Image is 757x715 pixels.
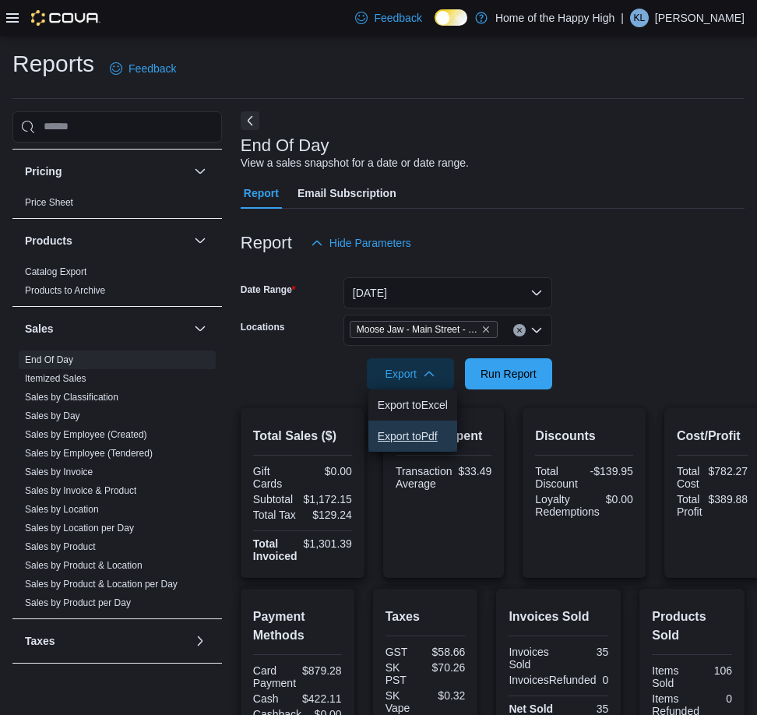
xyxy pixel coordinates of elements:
[25,541,96,553] span: Sales by Product
[535,427,633,446] h2: Discounts
[129,61,176,76] span: Feedback
[535,465,581,490] div: Total Discount
[241,111,259,130] button: Next
[25,560,143,571] a: Sales by Product & Location
[25,164,62,179] h3: Pricing
[367,358,454,389] button: Export
[25,164,188,179] button: Pricing
[25,522,134,534] span: Sales by Location per Day
[25,447,153,460] span: Sales by Employee (Tendered)
[25,410,80,422] span: Sales by Day
[25,485,136,496] a: Sales by Invoice & Product
[374,10,421,26] span: Feedback
[25,429,147,440] a: Sales by Employee (Created)
[706,692,732,705] div: 0
[25,391,118,403] span: Sales by Classification
[481,325,491,334] button: Remove Moose Jaw - Main Street - Fire & Flower from selection in this group
[25,466,93,478] span: Sales by Invoice
[31,10,100,26] img: Cova
[530,324,543,336] button: Open list of options
[241,234,292,252] h3: Report
[241,155,469,171] div: View a sales snapshot for a date or date range.
[695,664,732,677] div: 106
[25,197,73,208] a: Price Sheet
[25,448,153,459] a: Sales by Employee (Tendered)
[305,465,352,477] div: $0.00
[513,324,526,336] button: Clear input
[378,430,448,442] span: Export to Pdf
[368,421,457,452] button: Export toPdf
[25,373,86,384] a: Itemized Sales
[587,465,633,477] div: -$139.95
[25,266,86,278] span: Catalog Export
[350,321,498,338] span: Moose Jaw - Main Street - Fire & Flower
[25,633,188,649] button: Taxes
[428,646,465,658] div: $58.66
[509,674,596,686] div: InvoicesRefunded
[343,277,552,308] button: [DATE]
[25,321,54,336] h3: Sales
[677,427,748,446] h2: Cost/Profit
[368,389,457,421] button: Export toExcel
[253,664,296,689] div: Card Payment
[495,9,614,27] p: Home of the Happy High
[376,358,445,389] span: Export
[25,579,178,590] a: Sales by Product & Location per Day
[630,9,649,27] div: Kara Ludwar
[305,509,352,521] div: $129.24
[25,633,55,649] h3: Taxes
[253,692,294,705] div: Cash
[25,354,73,366] span: End Of Day
[655,9,745,27] p: [PERSON_NAME]
[428,661,465,674] div: $70.26
[25,503,99,516] span: Sales by Location
[191,319,209,338] button: Sales
[244,178,279,209] span: Report
[302,664,342,677] div: $879.28
[25,372,86,385] span: Itemized Sales
[12,48,94,79] h1: Reports
[301,692,342,705] div: $422.11
[25,597,131,609] span: Sales by Product per Day
[12,262,222,306] div: Products
[709,465,748,477] div: $782.27
[25,284,105,297] span: Products to Archive
[25,354,73,365] a: End Of Day
[305,227,417,259] button: Hide Parameters
[602,674,608,686] div: 0
[25,484,136,497] span: Sales by Invoice & Product
[104,53,182,84] a: Feedback
[357,322,478,337] span: Moose Jaw - Main Street - Fire & Flower
[25,467,93,477] a: Sales by Invoice
[428,689,465,702] div: $0.32
[465,358,552,389] button: Run Report
[25,285,105,296] a: Products to Archive
[535,493,600,518] div: Loyalty Redemptions
[241,321,285,333] label: Locations
[25,410,80,421] a: Sales by Day
[12,193,222,218] div: Pricing
[241,284,296,296] label: Date Range
[253,608,342,645] h2: Payment Methods
[652,608,732,645] h2: Products Sold
[253,509,300,521] div: Total Tax
[509,646,555,671] div: Invoices Sold
[25,504,99,515] a: Sales by Location
[253,465,300,490] div: Gift Cards
[652,664,688,689] div: Items Sold
[677,465,702,490] div: Total Cost
[298,178,396,209] span: Email Subscription
[191,231,209,250] button: Products
[253,427,352,446] h2: Total Sales ($)
[25,541,96,552] a: Sales by Product
[25,559,143,572] span: Sales by Product & Location
[634,9,646,27] span: KL
[509,608,608,626] h2: Invoices Sold
[396,465,452,490] div: Transaction Average
[25,233,72,248] h3: Products
[25,196,73,209] span: Price Sheet
[304,537,352,550] div: $1,301.39
[253,537,298,562] strong: Total Invoiced
[25,597,131,608] a: Sales by Product per Day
